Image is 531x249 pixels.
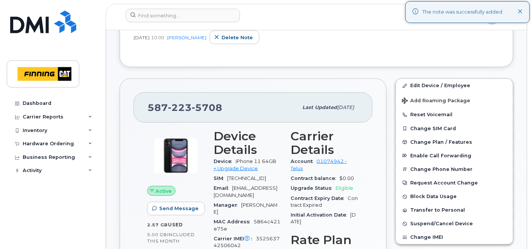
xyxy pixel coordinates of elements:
span: iPhone 11 64GB [235,158,276,164]
span: Enable Call Forwarding [410,153,471,158]
span: 5.00 GB [147,232,167,237]
span: Add Roaming Package [402,98,470,105]
iframe: Messenger Launcher [498,216,525,243]
a: Edit Device / Employee [396,79,513,92]
button: Enable Call Forwarding [396,149,513,163]
span: Suspend/Cancel Device [410,221,473,227]
span: 5708 [192,102,222,113]
a: + Upgrade Device [214,166,258,171]
button: Change SIM Card [396,122,513,135]
span: Contract Expired [291,195,358,208]
span: Email [214,185,232,191]
span: MAC Address [214,219,254,224]
span: Last updated [302,105,337,110]
span: [DATE] [337,105,354,110]
span: Contract Expiry Date [291,195,348,201]
button: Delete note [209,31,259,44]
input: Find something... [126,9,240,22]
button: Transfer to Personal [396,203,513,217]
span: Device [214,158,235,164]
span: [EMAIL_ADDRESS][DOMAIN_NAME] [214,185,277,198]
span: [PERSON_NAME] [214,202,277,215]
img: image20231002-4137094-9apcgt.jpeg [153,133,199,178]
button: Request Account Change [396,176,513,190]
a: 01074942 - Telus [291,158,347,171]
span: [DATE] [134,34,149,41]
span: 5864c421e75e [214,219,280,231]
button: Reset Voicemail [396,108,513,121]
span: Delete note [222,34,253,41]
span: 223 [168,102,192,113]
span: 2.57 GB [147,222,168,227]
h3: Carrier Details [291,129,359,157]
div: The note was successfully added [422,8,502,16]
span: Upgrade Status [291,185,336,191]
button: Block Data Usage [396,190,513,203]
span: SIM [214,175,227,181]
button: Suspend/Cancel Device [396,217,513,231]
button: Change Plan / Features [396,135,513,149]
span: 10:00 [151,34,164,41]
span: Send Message [159,205,199,212]
button: Change Phone Number [396,163,513,176]
a: [PERSON_NAME] [167,35,206,40]
button: Send Message [147,202,205,215]
span: Account [291,158,317,164]
span: Change Plan / Features [410,139,472,145]
span: $0.00 [340,175,354,181]
h3: Rate Plan [291,233,359,247]
span: Contract balance [291,175,340,181]
span: [TECHNICAL_ID] [227,175,266,181]
h3: Device Details [214,129,282,157]
button: Change IMEI [396,231,513,244]
span: Eligible [336,185,354,191]
span: used [168,222,183,227]
span: Initial Activation Date [291,212,351,218]
span: 587 [148,102,222,113]
span: included this month [147,232,195,244]
span: Carrier IMEI [214,236,256,241]
span: Active [156,188,172,195]
button: Add Roaming Package [396,92,513,108]
span: Manager [214,202,241,208]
